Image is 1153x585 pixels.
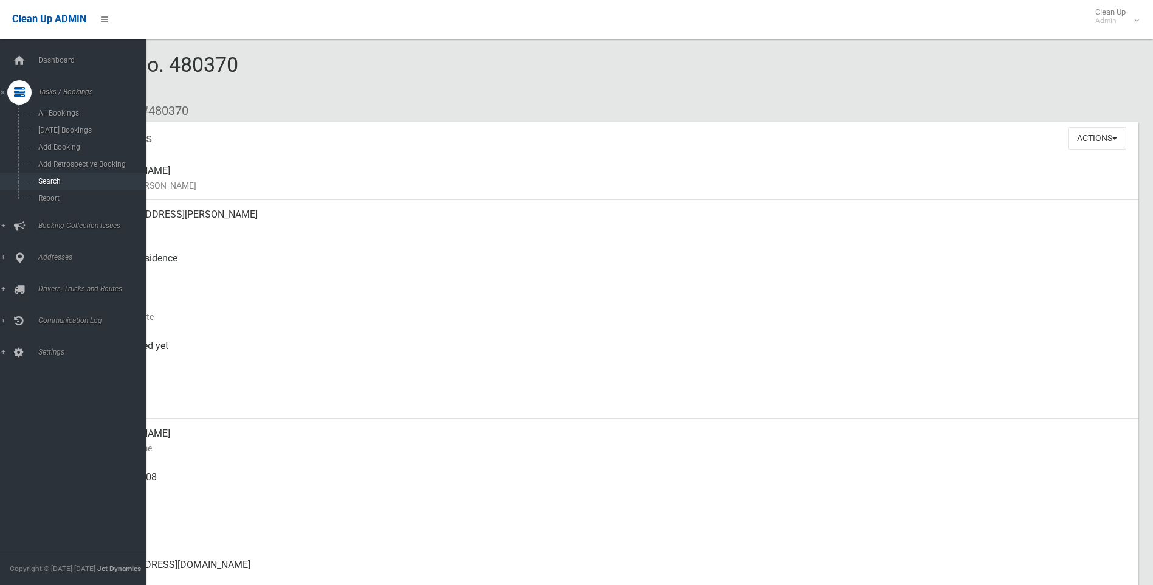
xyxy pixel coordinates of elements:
[97,507,1129,550] div: None given
[35,221,155,230] span: Booking Collection Issues
[97,310,1129,324] small: Collection Date
[97,200,1129,244] div: [STREET_ADDRESS][PERSON_NAME]
[35,194,145,202] span: Report
[35,109,145,117] span: All Bookings
[97,528,1129,543] small: Landline
[1095,16,1126,26] small: Admin
[97,178,1129,193] small: Name of [PERSON_NAME]
[97,266,1129,280] small: Pickup Point
[35,143,145,151] span: Add Booking
[35,348,155,356] span: Settings
[133,100,188,122] li: #480370
[1068,127,1126,150] button: Actions
[97,156,1129,200] div: [PERSON_NAME]
[97,485,1129,499] small: Mobile
[97,353,1129,368] small: Collected At
[35,56,155,64] span: Dashboard
[35,316,155,325] span: Communication Log
[1089,7,1138,26] span: Clean Up
[97,244,1129,288] div: Front of Residence
[97,222,1129,237] small: Address
[97,397,1129,412] small: Zone
[35,285,155,293] span: Drivers, Trucks and Routes
[10,564,95,573] span: Copyright © [DATE]-[DATE]
[97,441,1129,455] small: Contact Name
[97,331,1129,375] div: Not collected yet
[97,419,1129,463] div: [PERSON_NAME]
[35,177,145,185] span: Search
[53,52,238,100] span: Booking No. 480370
[97,564,141,573] strong: Jet Dynamics
[35,88,155,96] span: Tasks / Bookings
[35,126,145,134] span: [DATE] Bookings
[97,463,1129,507] div: 0433 788 108
[97,375,1129,419] div: [DATE]
[12,13,86,25] span: Clean Up ADMIN
[97,288,1129,331] div: [DATE]
[35,253,155,261] span: Addresses
[35,160,145,168] span: Add Retrospective Booking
